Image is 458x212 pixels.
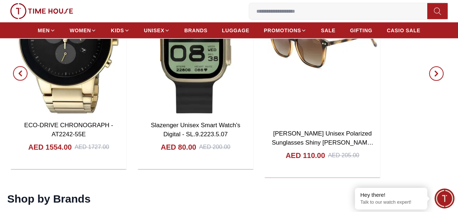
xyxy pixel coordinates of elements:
[350,24,372,37] a: GIFTING
[387,24,420,37] a: CASIO SALE
[184,27,207,34] span: BRANDS
[321,24,335,37] a: SALE
[24,122,113,138] a: ECO-DRIVE CHRONOGRAPH - AT2242-55E
[264,24,307,37] a: PROMOTIONS
[7,192,91,205] h2: Shop by Brands
[222,24,249,37] a: LUGGAGE
[286,150,325,161] h4: AED 110.00
[321,27,335,34] span: SALE
[328,151,359,160] div: AED 205.00
[38,24,55,37] a: MEN
[10,3,73,19] img: ...
[184,24,207,37] a: BRANDS
[360,199,422,205] p: Talk to our watch expert!
[350,27,372,34] span: GIFTING
[151,122,240,138] a: Slazenger Unisex Smart Watch's Digital - SL.9.2223.5.07
[387,27,420,34] span: CASIO SALE
[111,27,124,34] span: KIDS
[161,142,196,152] h4: AED 80.00
[111,24,129,37] a: KIDS
[434,188,454,208] div: Chat Widget
[144,27,164,34] span: UNISEX
[70,24,97,37] a: WOMEN
[144,24,170,37] a: UNISEX
[199,143,230,151] div: AED 200.00
[222,27,249,34] span: LUGGAGE
[38,27,50,34] span: MEN
[264,27,301,34] span: PROMOTIONS
[75,143,109,151] div: AED 1727.00
[28,142,72,152] h4: AED 1554.00
[360,191,422,199] div: Hey there!
[70,27,91,34] span: WOMEN
[272,130,373,155] a: [PERSON_NAME] Unisex Polarized Sunglasses Shiny [PERSON_NAME] Mirror Lens - LC1019C03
